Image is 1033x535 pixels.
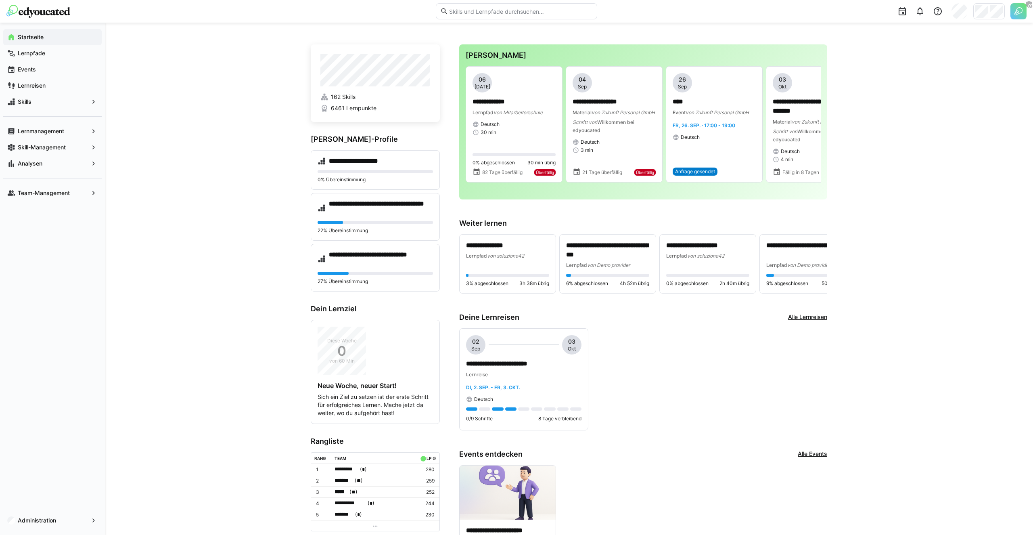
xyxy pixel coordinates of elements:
h3: [PERSON_NAME] [466,51,821,60]
span: Sep [678,84,687,90]
p: 259 [418,478,435,484]
span: Lernpfad [466,253,487,259]
div: Team [335,456,346,461]
span: Sep [471,346,480,352]
span: Überfällig [536,170,554,175]
h3: Dein Lernziel [311,304,440,313]
div: Rang [314,456,326,461]
p: 27% Übereinstimmung [318,278,433,285]
p: 230 [418,512,435,518]
span: ( ) [368,499,374,508]
span: 26 [679,76,686,84]
span: 9% abgeschlossen [766,280,808,287]
a: Alle Lernreisen [788,313,827,322]
span: von Zukunft Personal GmbH [686,109,749,115]
span: Willkommen bei edyoucated [573,119,634,133]
h3: Weiter lernen [459,219,827,228]
a: Alle Events [798,450,827,459]
span: Schritt von [573,119,597,125]
span: 06 [479,76,486,84]
span: 03 [779,76,786,84]
p: Sich ein Ziel zu setzen ist der erste Schritt für erfolgreiches Lernen. Mache jetzt da weiter, wo... [318,393,433,417]
span: 6% abgeschlossen [566,280,608,287]
span: Deutsch [481,121,500,128]
p: 8 Tage verbleibend [538,415,581,422]
span: ( ) [349,488,358,496]
span: von Zukunft Personal GmbH [592,109,655,115]
span: ( ) [355,510,362,519]
span: von Demo provider [787,262,830,268]
p: 0% Übereinstimmung [318,176,433,183]
span: 03 [568,338,575,346]
span: Lernpfad [473,109,493,115]
span: 0% abgeschlossen [666,280,709,287]
span: 02 [472,338,479,346]
h3: [PERSON_NAME]-Profile [311,135,440,144]
p: 280 [418,466,435,473]
span: von Demo provider [587,262,630,268]
span: 2h 40m übrig [719,280,749,287]
span: 04 [579,76,586,84]
span: Sep [578,84,587,90]
span: 162 Skills [331,93,355,101]
span: 82 Tage überfällig [482,169,523,176]
span: 4h 52m übrig [620,280,649,287]
p: 22% Übereinstimmung [318,227,433,234]
p: 244 [418,500,435,507]
span: 3h 38m übrig [519,280,549,287]
span: ( ) [360,465,367,474]
span: 21 Tage überfällig [582,169,622,176]
span: Okt [778,84,786,90]
p: 3 [316,489,328,495]
span: 0% abgeschlossen [473,159,515,166]
span: Deutsch [681,134,700,141]
span: Deutsch [781,148,800,155]
span: 3 min [581,147,593,153]
p: 0/9 Schritte [466,415,493,422]
span: von Zukunft Personal GmbH [792,119,855,125]
span: Okt [568,346,576,352]
h3: Deine Lernreisen [459,313,519,322]
span: Lernpfad [666,253,687,259]
h3: Events entdecken [459,450,523,459]
span: 30 min übrig [527,159,556,166]
span: von soluzione42 [687,253,724,259]
span: Anfrage gesendet [675,168,715,175]
span: von Mitarbeiterschule [493,109,543,115]
span: Lernreise [466,371,488,378]
span: 30 min [481,129,496,136]
h4: Neue Woche, neuer Start! [318,382,433,390]
a: 162 Skills [320,93,430,101]
span: Lernpfad [566,262,587,268]
div: LP [427,456,431,461]
span: Willkommen bei edyoucated [773,128,834,143]
span: Event [673,109,686,115]
span: 4 min [781,156,793,163]
span: Di, 2. Sep. - Fr, 3. Okt. [466,384,520,390]
span: Schritt von [773,128,797,134]
span: Material [573,109,592,115]
p: 1 [316,466,328,473]
span: ( ) [355,476,363,485]
span: 6461 Lernpunkte [331,104,376,112]
img: image [460,466,556,520]
h3: Rangliste [311,437,440,446]
span: Fr, 26. Sep. · 17:00 - 19:00 [673,122,735,128]
span: Fällig in 8 Tagen [782,169,819,176]
span: Deutsch [581,139,600,145]
p: 5 [316,512,328,518]
span: Deutsch [474,396,493,403]
span: Überfällig [636,170,654,175]
p: 4 [316,500,328,507]
span: [DATE] [475,84,490,90]
input: Skills und Lernpfade durchsuchen… [448,8,593,15]
a: ø [433,454,436,461]
span: von soluzione42 [487,253,524,259]
span: 3% abgeschlossen [466,280,508,287]
span: Lernpfad [766,262,787,268]
p: 252 [418,489,435,495]
span: Material [773,119,792,125]
span: 50 min übrig [822,280,849,287]
p: 2 [316,478,328,484]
